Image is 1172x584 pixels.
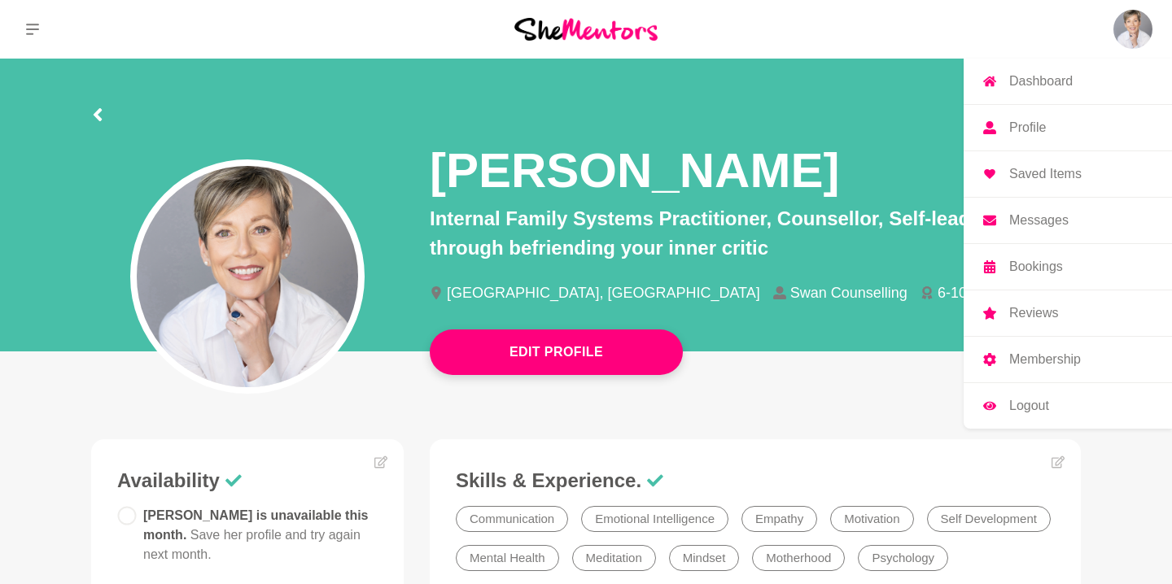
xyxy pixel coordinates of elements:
[514,18,658,40] img: She Mentors Logo
[143,528,361,561] span: Save her profile and try again next month.
[1009,260,1063,273] p: Bookings
[1009,121,1046,134] p: Profile
[964,105,1172,150] a: Profile
[964,198,1172,243] a: Messages
[1009,307,1058,320] p: Reviews
[430,204,1081,263] p: Internal Family Systems Practitioner, Counsellor, Self-leadership through befriending your inner ...
[430,329,683,375] button: Edit Profile
[1009,214,1069,227] p: Messages
[1009,399,1049,412] p: Logout
[1009,75,1073,88] p: Dashboard
[117,469,378,493] h3: Availability
[456,469,1055,493] h3: Skills & Experience.
[964,290,1172,336] a: Reviews
[430,285,773,300] li: [GEOGRAPHIC_DATA], [GEOGRAPHIC_DATA]
[773,285,921,300] li: Swan Counselling
[964,151,1172,197] a: Saved Items
[1009,168,1082,181] p: Saved Items
[1113,10,1152,49] img: Anita Balogh
[1113,10,1152,49] a: Anita BaloghDashboardProfileSaved ItemsMessagesBookingsReviewsMembershipLogout
[964,59,1172,104] a: Dashboard
[143,508,369,561] span: [PERSON_NAME] is unavailable this month.
[430,140,839,201] h1: [PERSON_NAME]
[1009,353,1081,366] p: Membership
[921,285,1020,300] li: 6-10 years
[964,244,1172,290] a: Bookings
